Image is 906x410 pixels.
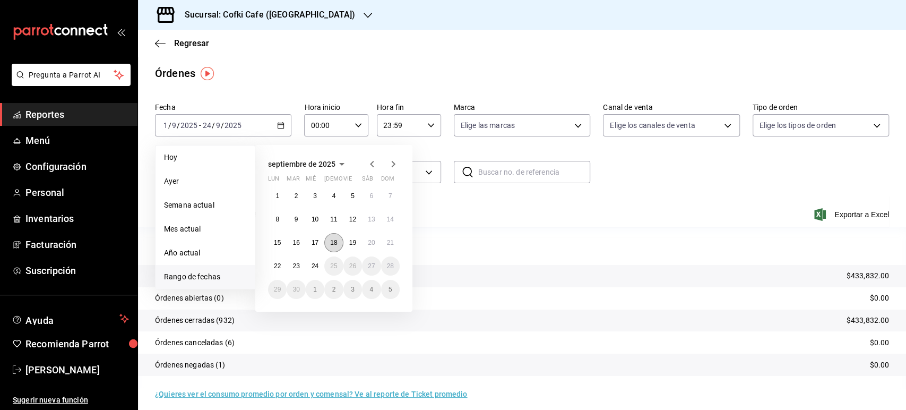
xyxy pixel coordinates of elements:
button: 5 de octubre de 2025 [381,280,400,299]
abbr: 12 de septiembre de 2025 [349,216,356,223]
span: Mes actual [164,224,246,235]
button: 28 de septiembre de 2025 [381,257,400,276]
abbr: 5 de septiembre de 2025 [351,192,355,200]
button: 15 de septiembre de 2025 [268,233,287,252]
button: 30 de septiembre de 2025 [287,280,305,299]
abbr: 6 de septiembre de 2025 [369,192,373,200]
span: Pregunta a Parrot AI [29,70,114,81]
button: 20 de septiembre de 2025 [362,233,381,252]
button: Exportar a Excel [816,208,889,221]
button: 2 de septiembre de 2025 [287,186,305,206]
abbr: 4 de septiembre de 2025 [332,192,336,200]
button: 11 de septiembre de 2025 [324,210,343,229]
button: 1 de octubre de 2025 [306,280,324,299]
p: $0.00 [869,337,889,348]
span: / [212,121,215,130]
abbr: domingo [381,175,394,186]
button: 5 de septiembre de 2025 [343,186,362,206]
abbr: 21 de septiembre de 2025 [387,239,394,246]
p: Órdenes negadas (1) [155,360,226,371]
button: 16 de septiembre de 2025 [287,233,305,252]
abbr: 13 de septiembre de 2025 [368,216,375,223]
button: 23 de septiembre de 2025 [287,257,305,276]
input: ---- [180,121,198,130]
button: 19 de septiembre de 2025 [343,233,362,252]
span: / [177,121,180,130]
span: / [168,121,171,130]
button: 1 de septiembre de 2025 [268,186,287,206]
span: Hoy [164,152,246,163]
button: 27 de septiembre de 2025 [362,257,381,276]
span: - [199,121,201,130]
p: $0.00 [869,293,889,304]
abbr: 27 de septiembre de 2025 [368,262,375,270]
button: 8 de septiembre de 2025 [268,210,287,229]
abbr: 2 de septiembre de 2025 [295,192,298,200]
input: ---- [224,121,242,130]
abbr: 8 de septiembre de 2025 [275,216,279,223]
abbr: lunes [268,175,279,186]
button: 9 de septiembre de 2025 [287,210,305,229]
abbr: 17 de septiembre de 2025 [312,239,318,246]
span: Suscripción [25,263,129,278]
span: Rango de fechas [164,271,246,283]
span: Sugerir nueva función [13,395,129,406]
button: 25 de septiembre de 2025 [324,257,343,276]
span: Inventarios [25,211,129,226]
span: Elige las marcas [461,120,515,131]
abbr: 9 de septiembre de 2025 [295,216,298,223]
span: Regresar [174,38,209,48]
abbr: jueves [324,175,387,186]
span: Reportes [25,107,129,122]
div: Órdenes [155,65,195,81]
label: Fecha [155,104,291,111]
p: Resumen [155,240,889,252]
input: Buscar no. de referencia [478,161,590,183]
abbr: 18 de septiembre de 2025 [330,239,337,246]
span: Ayer [164,176,246,187]
a: ¿Quieres ver el consumo promedio por orden y comensal? Ve al reporte de Ticket promedio [155,390,467,398]
a: Pregunta a Parrot AI [7,77,131,88]
label: Marca [454,104,590,111]
abbr: 23 de septiembre de 2025 [292,262,299,270]
abbr: 1 de septiembre de 2025 [275,192,279,200]
button: 4 de septiembre de 2025 [324,186,343,206]
p: Órdenes abiertas (0) [155,293,224,304]
button: 24 de septiembre de 2025 [306,257,324,276]
button: 21 de septiembre de 2025 [381,233,400,252]
abbr: 3 de septiembre de 2025 [313,192,317,200]
input: -- [202,121,212,130]
button: 10 de septiembre de 2025 [306,210,324,229]
button: septiembre de 2025 [268,158,348,170]
label: Canal de venta [603,104,739,111]
button: 26 de septiembre de 2025 [343,257,362,276]
abbr: 3 de octubre de 2025 [351,286,355,293]
button: 14 de septiembre de 2025 [381,210,400,229]
span: Año actual [164,247,246,259]
abbr: viernes [343,175,352,186]
abbr: 4 de octubre de 2025 [369,286,373,293]
button: 29 de septiembre de 2025 [268,280,287,299]
abbr: 7 de septiembre de 2025 [389,192,392,200]
abbr: miércoles [306,175,316,186]
span: Facturación [25,237,129,252]
span: Elige los canales de venta [610,120,695,131]
p: Órdenes canceladas (6) [155,337,235,348]
label: Hora fin [377,104,441,111]
img: Tooltip marker [201,67,214,80]
abbr: 20 de septiembre de 2025 [368,239,375,246]
input: -- [171,121,177,130]
abbr: 1 de octubre de 2025 [313,286,317,293]
button: 3 de septiembre de 2025 [306,186,324,206]
abbr: sábado [362,175,373,186]
button: 3 de octubre de 2025 [343,280,362,299]
p: $433,832.00 [847,315,889,326]
input: -- [215,121,221,130]
p: $433,832.00 [847,270,889,281]
span: Recomienda Parrot [25,337,129,351]
button: Pregunta a Parrot AI [12,64,131,86]
span: [PERSON_NAME] [25,363,129,377]
abbr: 19 de septiembre de 2025 [349,239,356,246]
span: / [221,121,224,130]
